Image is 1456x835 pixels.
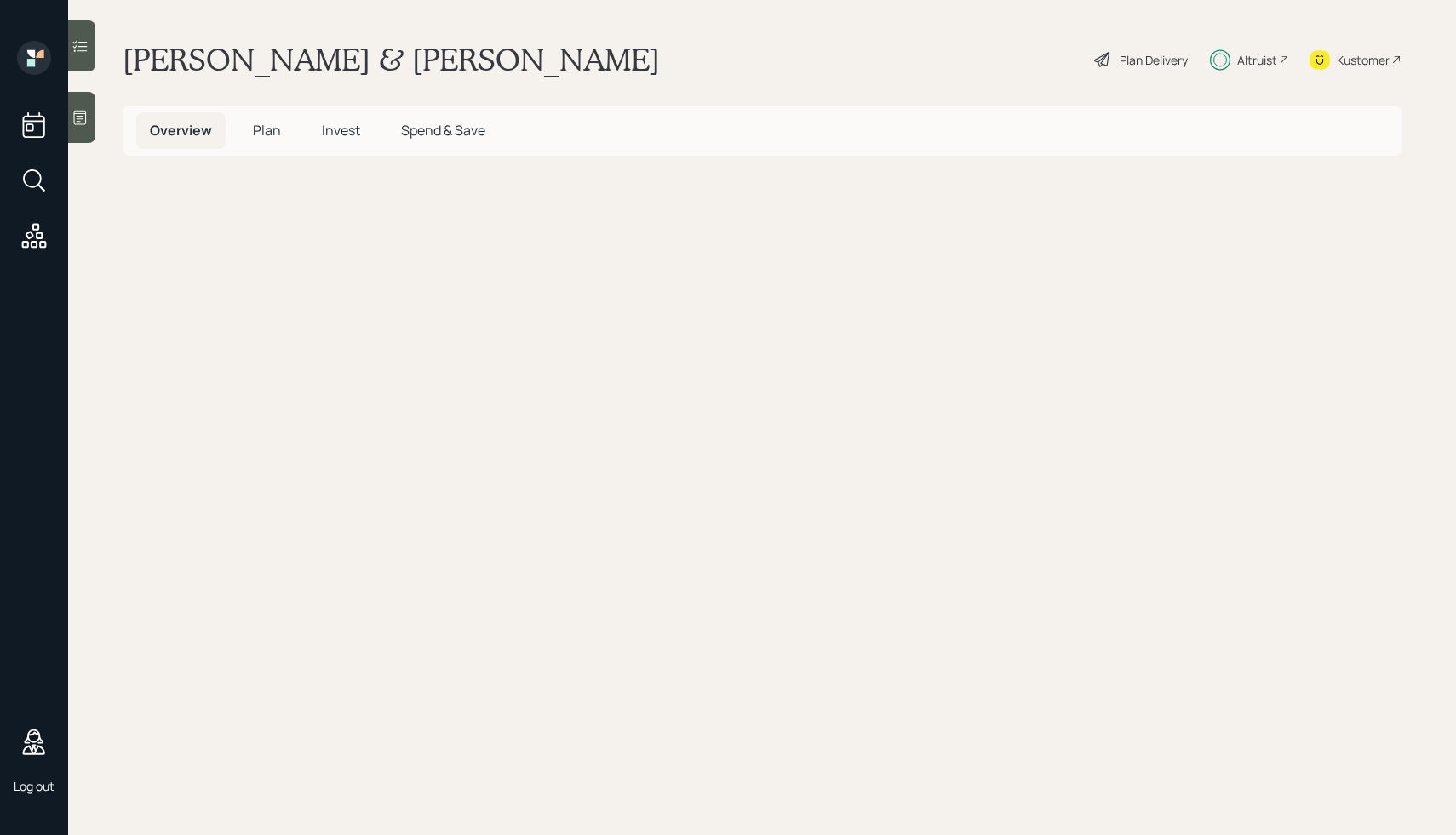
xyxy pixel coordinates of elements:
[150,121,212,140] span: Overview
[253,121,281,140] span: Plan
[14,778,54,794] div: Log out
[1337,51,1390,69] div: Kustomer
[123,41,660,78] h1: [PERSON_NAME] & [PERSON_NAME]
[1237,51,1277,69] div: Altruist
[322,121,360,140] span: Invest
[401,121,485,140] span: Spend & Save
[1120,51,1188,69] div: Plan Delivery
